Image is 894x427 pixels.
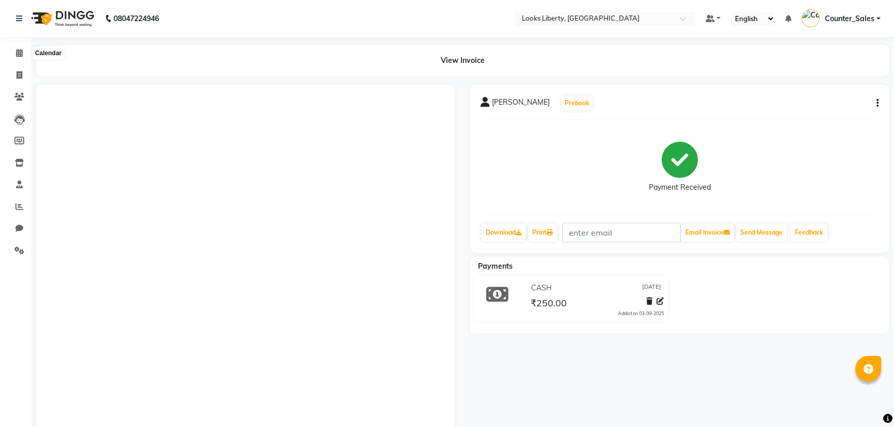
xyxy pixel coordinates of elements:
a: Download [482,224,526,241]
span: CASH [531,283,552,293]
a: Print [528,224,557,241]
img: Counter_Sales [802,9,820,27]
div: View Invoice [36,45,889,76]
a: Feedback [791,224,827,241]
span: [PERSON_NAME] [492,97,550,111]
input: enter email [562,223,681,242]
span: Counter_Sales [825,13,874,24]
div: Calendar [33,47,64,60]
span: [DATE] [642,283,661,293]
div: Payment Received [649,182,711,193]
b: 08047224946 [114,4,159,33]
button: Prebook [562,96,592,110]
iframe: chat widget [851,386,884,417]
span: ₹250.00 [531,297,567,311]
div: Added on 03-09-2025 [618,310,664,317]
span: Payments [478,261,513,271]
button: Send Message [736,224,787,241]
button: Email Invoice [681,224,734,241]
img: logo [26,4,97,33]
